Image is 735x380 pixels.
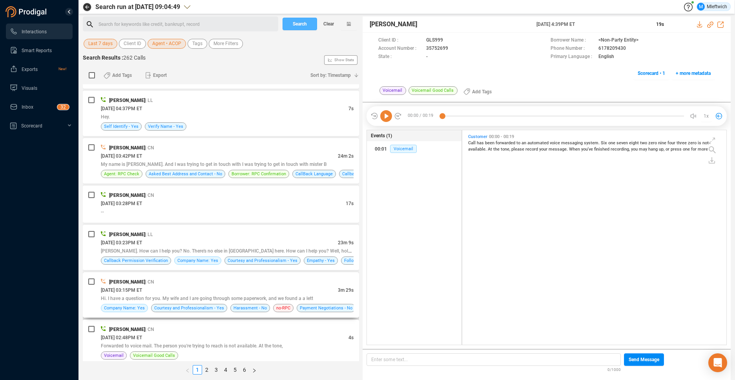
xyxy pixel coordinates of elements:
[701,111,712,122] button: 1x
[58,61,66,77] span: New!
[539,147,549,152] span: your
[283,18,317,30] button: Search
[348,106,354,111] span: 7s
[231,365,239,374] a: 5
[601,140,608,145] span: Six
[683,147,691,152] span: one
[511,147,525,152] span: please
[213,39,238,49] span: More Filters
[702,140,709,145] span: not
[101,114,110,120] span: Hey.
[233,304,267,312] span: Harassment - No
[83,185,359,223] div: [PERSON_NAME]| CN[DATE] 03:28PM ET17s--
[88,39,113,49] span: Last 7 days
[60,104,63,112] p: 3
[648,147,659,152] span: hang
[22,67,38,72] span: Exports
[409,86,458,95] span: Voicemail Good Calls
[101,209,104,215] span: --
[101,343,283,349] span: Forwarded to voice mail. The person you're trying to reach is not available. At the tone,
[21,123,42,129] span: Scorecard
[212,365,221,375] li: 3
[581,147,594,152] span: you've
[624,353,664,366] button: Send Message
[109,145,145,151] span: [PERSON_NAME]
[638,67,665,80] span: Scorecard • 1
[6,42,73,58] li: Smart Reports
[378,36,422,45] span: Client ID :
[6,24,73,39] li: Interactions
[378,45,422,53] span: Account Number :
[691,147,698,152] span: for
[119,39,146,49] button: Client ID
[83,91,359,136] div: [PERSON_NAME]| LL[DATE] 04:37PM ET7sHey.Self Identify - YesVerify Name - Yes
[99,69,137,82] button: Add Tags
[338,153,354,159] span: 24m 2s
[699,3,703,11] span: M
[6,99,73,115] li: Inbox
[124,39,141,49] span: Client ID
[666,147,671,152] span: or
[611,147,631,152] span: recording,
[324,55,357,65] button: Show Stats
[101,335,142,340] span: [DATE] 02:48PM ET
[677,140,688,145] span: three
[659,147,666,152] span: up,
[708,353,727,372] div: Open Intercom Messenger
[639,147,648,152] span: may
[145,98,153,103] span: | LL
[193,365,202,374] a: 1
[334,13,354,107] span: Show Stats
[109,232,145,237] span: [PERSON_NAME]
[101,296,313,301] span: Hi. I have a question for you. My wife and I are going through some paperwork, and we found a a lett
[276,304,290,312] span: no-RPC
[83,138,359,184] div: [PERSON_NAME]| CN[DATE] 03:42PM ET24m 2sMy name is [PERSON_NAME]. And I was trying to get in touc...
[466,132,726,344] div: grid
[698,140,702,145] span: is
[101,162,327,167] span: My name is [PERSON_NAME]. And I was trying to get in touch with I was trying to get in touch with...
[192,39,202,49] span: Tags
[22,29,47,35] span: Interactions
[83,225,359,270] div: [PERSON_NAME]| LL[DATE] 03:23PM ET23m 9s[PERSON_NAME]. How can I help you? No. There's no else in...
[22,85,37,91] span: Visuals
[185,368,190,373] span: left
[616,140,629,145] span: seven
[551,36,595,45] span: Borrower Name :
[468,140,477,145] span: Call
[640,140,648,145] span: two
[472,85,492,98] span: Add Tags
[101,201,142,206] span: [DATE] 03:28PM ET
[145,327,154,332] span: | CN
[629,353,659,366] span: Send Message
[63,104,66,112] p: 2
[148,39,186,49] button: Agent • ACOP
[6,61,73,77] li: Exports
[22,104,33,110] span: Inbox
[5,6,49,17] img: prodigal-logo
[426,36,443,45] span: GLS999
[402,110,442,122] span: 00:00 / 00:19
[83,272,359,318] div: [PERSON_NAME]| CN[DATE] 03:15PM ET3m 29sHi. I have a question for you. My wife and I are going th...
[317,18,341,30] button: Clear
[101,247,368,254] span: [PERSON_NAME]. How can I help you? No. There's no else in [GEOGRAPHIC_DATA] here. How can I help ...
[671,67,715,80] button: + more metadata
[230,365,240,375] li: 5
[152,39,181,49] span: Agent • ACOP
[550,140,561,145] span: voice
[145,145,154,151] span: | CN
[240,365,249,374] a: 6
[221,365,230,375] li: 4
[516,140,522,145] span: to
[629,140,640,145] span: eight
[323,18,334,30] span: Clear
[501,147,511,152] span: tone,
[300,304,352,312] span: Payment Negotiations - No
[10,80,66,96] a: Visuals
[104,352,124,359] span: Voicemail
[598,45,626,53] span: 6178209430
[468,134,487,139] span: Customer
[202,365,211,374] a: 2
[561,140,584,145] span: messaging
[145,193,154,198] span: | CN
[104,170,139,178] span: Agent: RPC Check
